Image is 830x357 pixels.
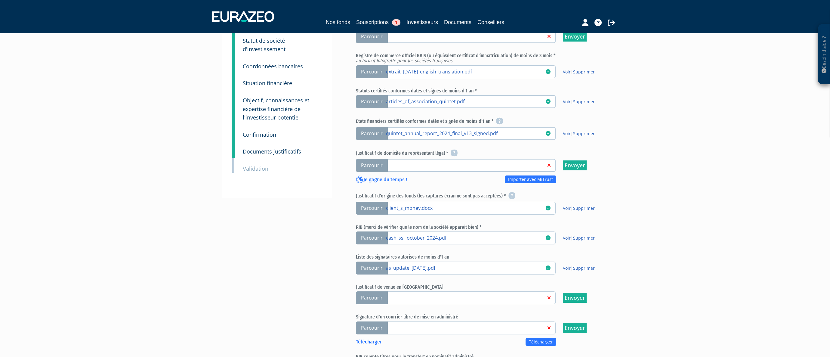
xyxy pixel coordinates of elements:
em: au format Infogreffe pour les sociétés françaises [356,58,452,64]
span: 1 [392,19,400,26]
a: cash_ssi_october_2024.pdf [386,234,546,241]
a: Nos fonds [326,18,350,27]
span: | [563,205,595,211]
span: Parcourir [356,65,388,78]
a: Télécharger [526,338,556,346]
span: Parcourir [356,231,388,244]
a: Voir [563,99,571,104]
small: Coordonnées bancaires [243,63,303,70]
small: Confirmation [243,131,276,138]
a: Supprimer [573,265,595,271]
a: Voir [563,205,571,211]
i: 11/09/2025 11:51 [546,206,551,210]
h6: RIB (merci de vérifier que le nom de la société apparait bien) * [356,225,606,230]
img: 1732889491-logotype_eurazeo_blanc_rvb.png [212,11,274,22]
span: | [563,99,595,105]
span: Parcourir [356,159,388,172]
a: Voir [563,235,571,241]
p: Besoin d'aide ? [821,27,828,82]
h6: Registre de commerce officiel KBIS (ou équivalent certificat d'immatriculation) de moins de 3 mois * [356,53,606,64]
span: Parcourir [356,127,388,140]
a: client_s_money.docx [386,205,546,211]
h6: Signature d’un courrier libre de mise en administré [356,314,606,320]
a: 6 [232,71,235,89]
span: Parcourir [356,321,388,334]
span: Parcourir [356,262,388,275]
a: Supprimer [573,69,595,75]
i: 11/09/2025 11:51 [546,235,551,240]
a: 9 [232,139,235,158]
h6: Liste des signataires autorisés de moins d'1 an [356,254,606,260]
a: Voir [563,265,571,271]
span: Parcourir [356,30,388,43]
h6: Etats financiers certifiés conformes datés et signés de moins d'1 an * [356,118,606,125]
a: Investisseurs [406,18,438,26]
i: 11/09/2025 11:51 [546,131,551,136]
a: quintet_annual_report_2024_final_v13_signed.pdf [386,130,546,136]
span: Parcourir [356,291,388,304]
small: Objectif, connaissances et expertise financière de l'investisseur potentiel [243,97,309,121]
span: | [563,235,595,241]
a: Supprimer [573,131,595,136]
span: Parcourir [356,95,388,108]
input: Envoyer [563,160,587,170]
a: Documents [444,18,471,26]
a: extrait_[DATE]_english_translation.pdf [386,68,546,74]
p: Télécharger [356,339,382,346]
a: as_update_[DATE].pdf [386,265,546,271]
a: 5 [232,54,235,73]
i: 15/09/2025 11:08 [546,69,551,74]
h6: Statuts certifiés conformes datés et signés de moins d'1 an * [356,88,606,94]
a: Supprimer [573,99,595,104]
h6: Justificatif d'origine des fonds (les captures écran ne sont pas acceptées) * [356,193,606,200]
small: Documents justificatifs [243,148,301,155]
span: | [563,265,595,271]
a: 8 [232,122,235,141]
p: Je gagne du temps ! [356,176,407,184]
input: Envoyer [563,293,587,303]
small: Validation [243,165,268,172]
a: Supprimer [573,235,595,241]
a: Importer avec MiTrust [505,175,556,183]
i: 15/09/2025 11:08 [546,99,551,104]
a: Supprimer [573,205,595,211]
small: Statut de société d'investissement [243,37,285,53]
span: Parcourir [356,202,388,215]
a: Conseillers [477,18,504,26]
a: 4 [232,28,235,57]
h6: Justificatif de venue en [GEOGRAPHIC_DATA] [356,284,606,290]
input: Envoyer [563,32,587,42]
a: Voir [563,131,571,136]
small: Situation financière [243,79,292,87]
a: articles_of_association_quintet.pdf [386,98,546,104]
a: Voir [563,69,571,75]
span: | [563,131,595,137]
input: Envoyer [563,323,587,333]
span: | [563,69,595,75]
a: Souscriptions1 [356,18,400,26]
h6: Justificatif de domicile du représentant légal * [356,150,606,157]
i: 11/09/2025 11:51 [546,265,551,270]
a: 7 [232,88,235,126]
